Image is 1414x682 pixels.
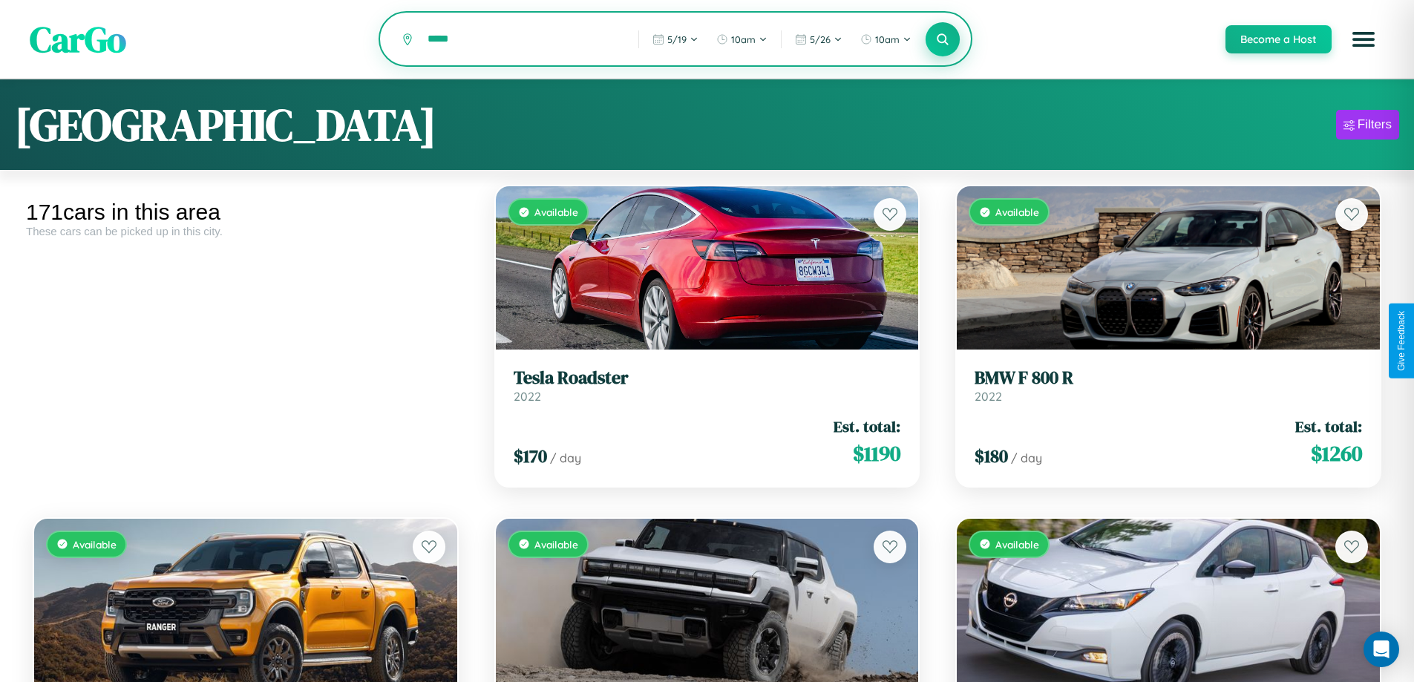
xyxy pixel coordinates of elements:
button: 5/26 [788,27,850,51]
span: Available [995,206,1039,218]
span: 5 / 19 [667,33,687,45]
div: 171 cars in this area [26,200,465,225]
h3: BMW F 800 R [975,367,1362,389]
span: 5 / 26 [810,33,831,45]
span: Est. total: [834,416,900,437]
span: 2022 [975,389,1002,404]
h3: Tesla Roadster [514,367,901,389]
a: BMW F 800 R2022 [975,367,1362,404]
span: $ 180 [975,444,1008,468]
span: / day [1011,450,1042,465]
span: 10am [875,33,900,45]
span: $ 1190 [853,439,900,468]
span: Est. total: [1295,416,1362,437]
div: Give Feedback [1396,311,1407,371]
span: Available [995,538,1039,551]
span: Available [73,538,117,551]
a: Tesla Roadster2022 [514,367,901,404]
button: 10am [853,27,919,51]
div: These cars can be picked up in this city. [26,225,465,237]
span: CarGo [30,15,126,64]
button: 5/19 [645,27,706,51]
div: Open Intercom Messenger [1364,632,1399,667]
h1: [GEOGRAPHIC_DATA] [15,94,436,155]
span: / day [550,450,581,465]
button: Become a Host [1225,25,1332,53]
div: Filters [1358,117,1392,132]
button: Filters [1336,110,1399,140]
span: Available [534,538,578,551]
span: 2022 [514,389,541,404]
span: 10am [731,33,756,45]
span: $ 170 [514,444,547,468]
button: 10am [709,27,775,51]
span: Available [534,206,578,218]
span: $ 1260 [1311,439,1362,468]
button: Open menu [1343,19,1384,60]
